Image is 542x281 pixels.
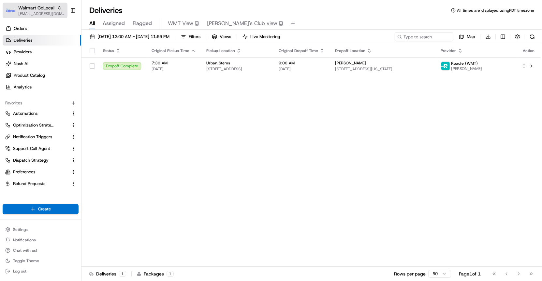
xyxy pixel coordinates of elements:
span: Knowledge Base [13,94,50,100]
button: Support Call Agent [3,143,79,154]
span: [DATE] [279,66,325,72]
span: Support Call Agent [13,146,50,152]
button: Preferences [3,167,79,177]
button: Toggle Theme [3,256,79,265]
span: Optimization Strategy [13,122,54,128]
div: Page 1 of 1 [459,271,481,277]
button: Walmart GoLocal [18,5,54,11]
a: Notification Triggers [5,134,68,140]
span: Original Dropoff Time [279,48,318,53]
span: All [89,20,95,27]
div: Favorites [3,98,79,108]
a: Optimization Strategy [5,122,68,128]
span: [STREET_ADDRESS][US_STATE] [335,66,431,72]
button: Filters [178,32,203,41]
button: Start new chat [111,64,119,72]
span: Roadie (WMT) [451,61,478,66]
span: Toggle Theme [13,258,39,263]
a: Product Catalog [3,70,81,81]
span: 7:30 AM [152,60,196,66]
button: Refund Requests [3,179,79,189]
div: 1 [167,271,174,277]
span: Urban Stems [206,60,230,66]
a: Refund Requests [5,181,68,187]
input: Type to search [395,32,453,41]
a: Deliveries [3,35,81,46]
span: Settings [13,227,28,232]
a: Support Call Agent [5,146,68,152]
button: Dispatch Strategy [3,155,79,166]
span: Log out [13,269,26,274]
span: Pylon [65,110,79,115]
span: Notifications [13,237,36,243]
a: Automations [5,111,68,116]
p: Rows per page [394,271,426,277]
span: Nash AI [14,61,28,67]
span: [STREET_ADDRESS] [206,66,268,72]
button: [EMAIL_ADDRESS][DOMAIN_NAME] [18,11,65,16]
button: Walmart GoLocalWalmart GoLocal[EMAIL_ADDRESS][DOMAIN_NAME] [3,3,67,18]
span: Map [467,34,475,40]
span: Original Pickup Time [152,48,189,53]
span: Views [220,34,231,40]
span: Notification Triggers [13,134,52,140]
button: [DATE] 12:00 AM - [DATE] 11:59 PM [87,32,172,41]
span: Create [38,206,51,212]
span: Automations [13,111,37,116]
span: API Documentation [62,94,105,100]
span: Live Monitoring [250,34,280,40]
span: Provider [441,48,456,53]
span: Assigned [103,20,125,27]
span: [PERSON_NAME]'s Club view [207,20,277,27]
a: Preferences [5,169,68,175]
span: [DATE] [152,66,196,72]
input: Clear [17,42,108,48]
button: Map [456,32,478,41]
img: roadie-logo-v2.jpg [441,62,450,70]
button: Settings [3,225,79,234]
h1: Deliveries [89,5,123,16]
a: 💻API Documentation [52,91,107,103]
button: Optimization Strategy [3,120,79,130]
a: Powered byPylon [46,110,79,115]
span: All times are displayed using PDT timezone [457,8,534,13]
a: Dispatch Strategy [5,157,68,163]
div: 1 [119,271,126,277]
button: Views [209,32,234,41]
span: Status [103,48,114,53]
div: We're available if you need us! [22,68,82,74]
span: Dropoff Location [335,48,365,53]
a: 📗Knowledge Base [4,91,52,103]
button: Log out [3,267,79,276]
div: Packages [137,271,174,277]
span: Analytics [14,84,32,90]
span: 9:00 AM [279,60,325,66]
span: Providers [14,49,32,55]
img: Walmart GoLocal [5,5,16,16]
button: Refresh [528,32,537,41]
span: [DATE] 12:00 AM - [DATE] 11:59 PM [97,34,169,40]
div: Deliveries [89,271,126,277]
span: WMT View [168,20,193,27]
span: [PERSON_NAME] [451,66,482,71]
a: Providers [3,47,81,57]
span: Flagged [133,20,152,27]
span: [PERSON_NAME] [335,60,366,66]
span: Chat with us! [13,248,37,253]
span: Orders [14,26,27,32]
a: Nash AI [3,59,81,69]
button: Live Monitoring [240,32,283,41]
p: Welcome 👋 [7,26,119,36]
img: Nash [7,6,20,19]
img: 1736555255976-a54dd68f-1ca7-489b-9aae-adbdc363a1c4 [7,62,18,74]
a: Orders [3,23,81,34]
div: Action [522,48,535,53]
span: Dispatch Strategy [13,157,49,163]
div: 💻 [55,95,60,100]
button: Chat with us! [3,246,79,255]
span: Product Catalog [14,73,45,78]
span: Refund Requests [13,181,45,187]
div: Start new chat [22,62,107,68]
